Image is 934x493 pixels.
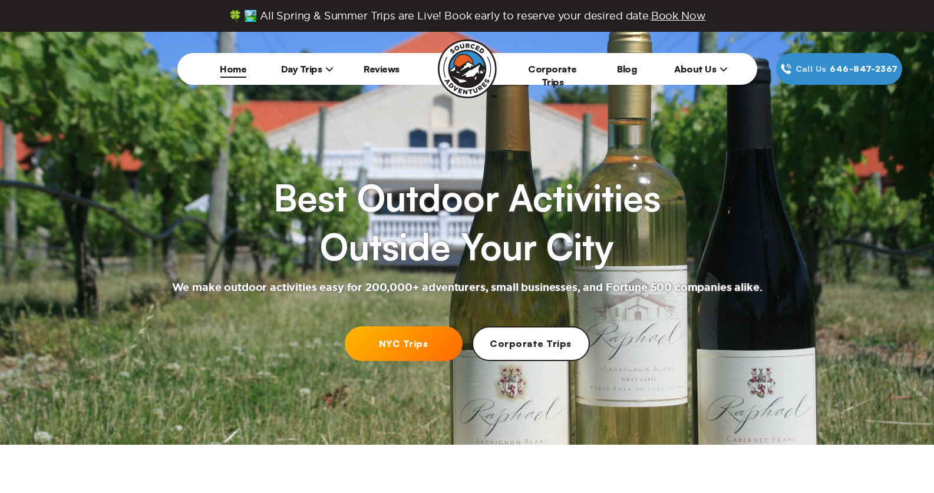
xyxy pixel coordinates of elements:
a: Blog [617,63,636,75]
h2: We make outdoor activities easy for 200,000+ adventurers, small businesses, and Fortune 500 compa... [172,281,763,295]
span: 646‍-847‍-2367 [830,62,897,75]
a: Call Us646‍-847‍-2367 [776,53,902,85]
a: Home [220,63,246,75]
span: Day Trips [281,63,334,75]
h1: Best Outdoor Activities Outside Your City [273,173,660,272]
a: Corporate Trips [528,63,577,88]
span: About Us [674,63,728,75]
a: Reviews [364,63,400,75]
img: Sourced Adventures company logo [438,39,497,98]
span: Call Us [792,62,830,75]
span: 🍀 🏞️ All Spring & Summer Trips are Live! Book early to reserve your desired date. [229,9,706,22]
span: Book Now [651,10,706,21]
a: NYC Trips [345,326,463,361]
a: Corporate Trips [472,326,590,361]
